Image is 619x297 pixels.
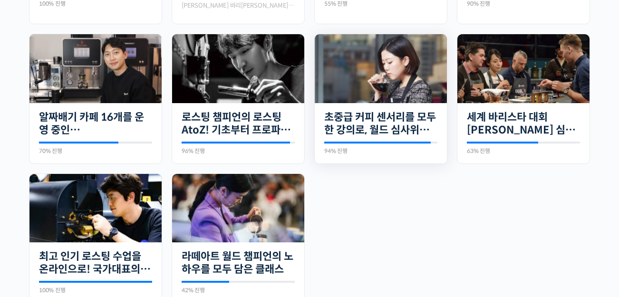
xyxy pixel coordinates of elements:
div: 94% 진행 [324,148,437,154]
a: 설정 [123,218,183,242]
div: 100% 진행 [39,287,152,293]
span: 설정 [147,232,158,240]
span: 대화 [87,233,98,240]
div: 100% 진행 [39,1,152,7]
a: 최고 인기 로스팅 수업을 온라인으로! 국가대표의 로스팅 클래스 [39,250,152,276]
a: 홈 [3,218,63,242]
span: 홈 [30,232,36,240]
a: 대화 [63,218,123,242]
div: 90% 진행 [467,1,580,7]
div: 70% 진행 [39,148,152,154]
a: 라떼아트 월드 챔피언의 노하우를 모두 담은 클래스 [182,250,295,276]
a: 초중급 커피 센서리를 모두 한 강의로, 월드 심사위원의 센서리 클래스 [324,111,437,137]
div: 63% 진행 [467,148,580,154]
div: 55% 진행 [324,1,437,7]
a: 알짜배기 카페 16개를 운영 중인 [PERSON_NAME] [PERSON_NAME]에게 듣는 “진짜 [PERSON_NAME] 카페 창업하기” [39,111,152,137]
a: 로스팅 챔피언의 로스팅 AtoZ! 기초부터 프로파일 설계까지 [182,111,295,137]
a: 세계 바리스타 대회 [PERSON_NAME] 심사위원의 커피 센서리 스킬 기초 [467,111,580,137]
div: 96% 진행 [182,148,295,154]
div: 42% 진행 [182,287,295,293]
